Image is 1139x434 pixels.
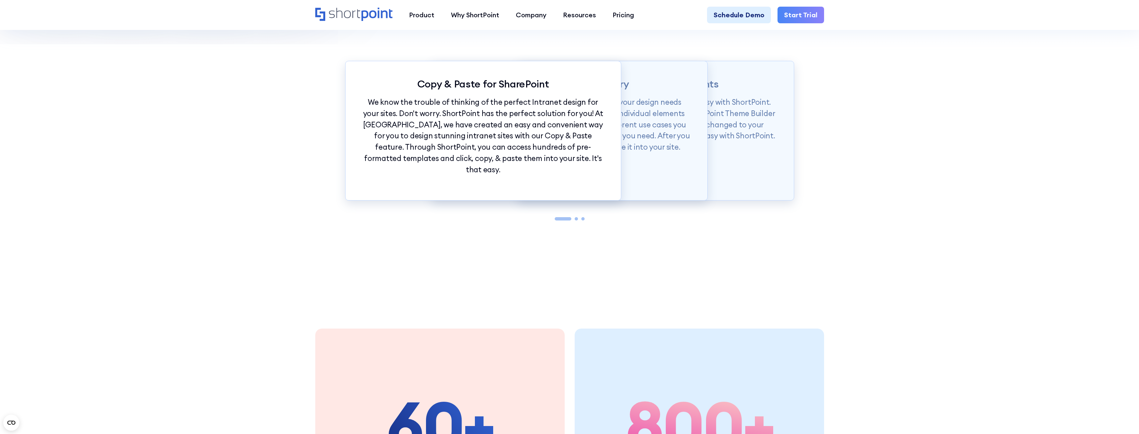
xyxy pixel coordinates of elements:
a: Schedule Demo [707,7,771,23]
div: Resources [563,10,596,20]
a: Home [315,8,393,22]
a: Why ShortPoint [443,7,507,23]
button: Open CMP widget [3,415,19,431]
div: Why ShortPoint [451,10,499,20]
a: Pricing [604,7,642,23]
a: Product [401,7,443,23]
div: Company [516,10,546,20]
p: Copy & Paste for SharePoint [362,78,604,90]
iframe: Chat Widget [1019,357,1139,434]
div: Pricing [613,10,634,20]
div: Product [409,10,434,20]
a: Resources [555,7,604,23]
a: Company [507,7,555,23]
p: We know the trouble of thinking of the perfect Intranet design for your sites. Don't worry. Short... [362,96,604,175]
a: Start Trial [778,7,824,23]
